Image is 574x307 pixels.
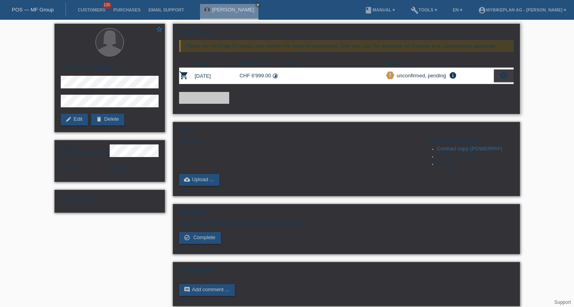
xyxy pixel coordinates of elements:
i: close [256,3,260,7]
i: settings [499,71,508,80]
h2: Purchases [179,28,514,40]
a: account_circleMybikeplan AG - [PERSON_NAME] ▾ [474,7,570,12]
th: Date [195,58,240,68]
span: Gender [61,145,75,150]
span: Deutsch [110,169,129,175]
td: [DATE] [195,68,240,84]
a: add_shopping_cartAdd purchase [179,92,229,104]
a: deleteDelete [91,114,125,125]
span: Switzerland [61,169,68,175]
i: build [411,6,419,14]
div: [DEMOGRAPHIC_DATA] [61,144,110,156]
div: unconfirmed, pending [395,71,446,80]
i: book [365,6,372,14]
a: star_border [156,26,163,34]
i: info [448,71,458,79]
h2: Workflow [179,208,514,220]
th: Status [386,58,494,68]
span: Nationality [61,164,81,169]
i: check_circle_outline [184,234,190,241]
a: editEdit [61,114,88,125]
h4: Required documents [430,138,514,144]
a: cloud_uploadUpload ... [179,174,220,186]
span: Language [110,164,129,169]
a: [PERSON_NAME] [212,7,254,13]
th: Amount [239,58,284,68]
i: comment [184,286,190,293]
span: Complete [193,234,215,240]
i: Instalments (48 instalments) [272,73,278,79]
a: EN ▾ [449,7,466,12]
div: Please do not forget to upload and confirm the required documents. Only then can the purchase be ... [179,40,514,52]
a: POS — MF Group [12,7,54,13]
h2: [PERSON_NAME] [61,64,159,76]
h2: Comments [179,266,514,278]
a: close [255,2,261,7]
span: 100 [103,2,112,9]
i: add_shopping_cart [184,94,190,101]
a: Purchases [109,7,144,12]
i: edit [65,116,72,122]
p: The purchase is still open and needs to be completed. [179,220,514,226]
th: Note [284,58,386,68]
a: check_circle_outline Complete [179,232,221,244]
a: bookManual ▾ [361,7,399,12]
a: Customers [74,7,109,12]
div: No files yet [179,138,420,144]
a: buildTools ▾ [407,7,441,12]
a: commentAdd comment ... [179,284,235,296]
div: 44067736322 [61,194,110,206]
h2: Files [179,126,514,138]
a: Support [554,300,571,305]
a: Email Support [144,7,188,12]
a: Contract copy (POWERPAY) [437,146,503,152]
i: account_circle [478,6,486,14]
td: CHF 6'999.00 [239,68,284,84]
i: POSP00027843 [179,71,189,80]
i: star_border [156,26,163,33]
i: delete [96,116,102,122]
span: External reference [61,195,96,200]
i: cloud_upload [184,176,190,183]
i: priority_high [387,72,393,78]
li: ID/Passport copy [437,153,514,161]
li: Receipt [437,161,514,168]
